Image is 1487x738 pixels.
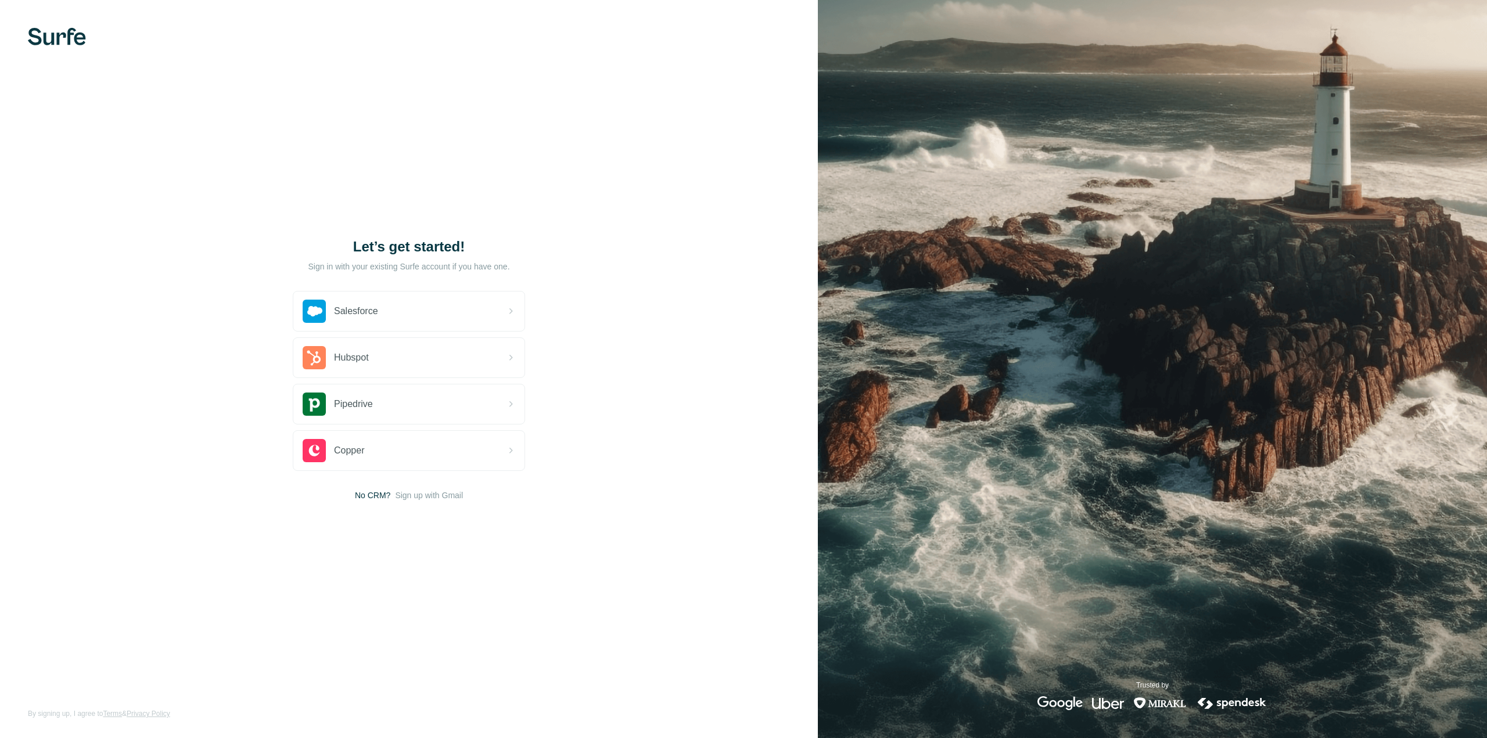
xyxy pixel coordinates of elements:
[308,261,509,272] p: Sign in with your existing Surfe account if you have one.
[303,346,326,369] img: hubspot's logo
[303,439,326,462] img: copper's logo
[1196,696,1268,710] img: spendesk's logo
[334,444,364,458] span: Copper
[395,489,463,501] button: Sign up with Gmail
[28,28,86,45] img: Surfe's logo
[1133,696,1187,710] img: mirakl's logo
[334,397,373,411] span: Pipedrive
[334,351,369,365] span: Hubspot
[127,710,170,718] a: Privacy Policy
[303,393,326,416] img: pipedrive's logo
[1136,680,1169,690] p: Trusted by
[303,300,326,323] img: salesforce's logo
[103,710,122,718] a: Terms
[28,708,170,719] span: By signing up, I agree to &
[334,304,378,318] span: Salesforce
[1092,696,1124,710] img: uber's logo
[1037,696,1083,710] img: google's logo
[355,489,390,501] span: No CRM?
[293,237,525,256] h1: Let’s get started!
